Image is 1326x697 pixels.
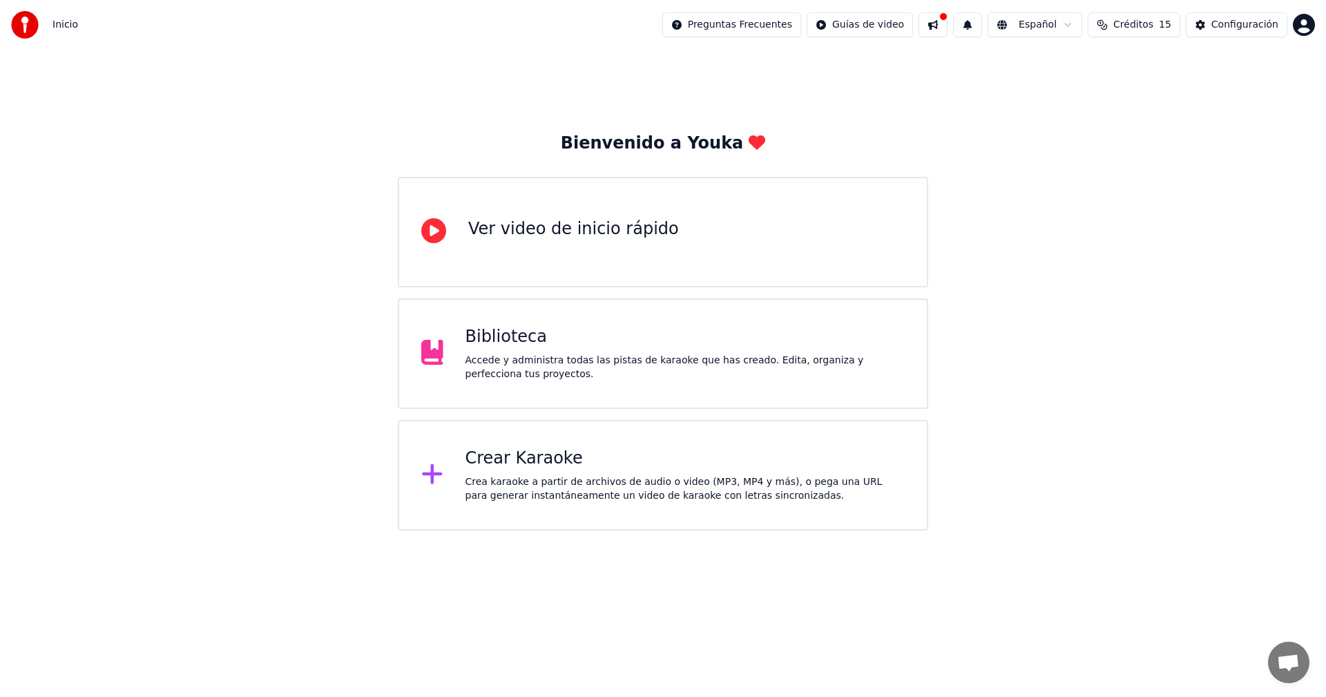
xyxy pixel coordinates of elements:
div: Ver video de inicio rápido [468,218,679,240]
div: Bienvenido a Youka [561,133,766,155]
span: 15 [1159,18,1171,32]
div: Accede y administra todas las pistas de karaoke que has creado. Edita, organiza y perfecciona tus... [465,354,905,381]
span: Créditos [1113,18,1153,32]
div: Configuración [1211,18,1278,32]
nav: breadcrumb [52,18,78,32]
div: Biblioteca [465,326,905,348]
button: Configuración [1186,12,1287,37]
img: youka [11,11,39,39]
button: Preguntas Frecuentes [662,12,801,37]
a: Chat abierto [1268,642,1309,683]
button: Créditos15 [1088,12,1180,37]
span: Inicio [52,18,78,32]
div: Crear Karaoke [465,448,905,470]
div: Crea karaoke a partir de archivos de audio o video (MP3, MP4 y más), o pega una URL para generar ... [465,475,905,503]
button: Guías de video [807,12,913,37]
